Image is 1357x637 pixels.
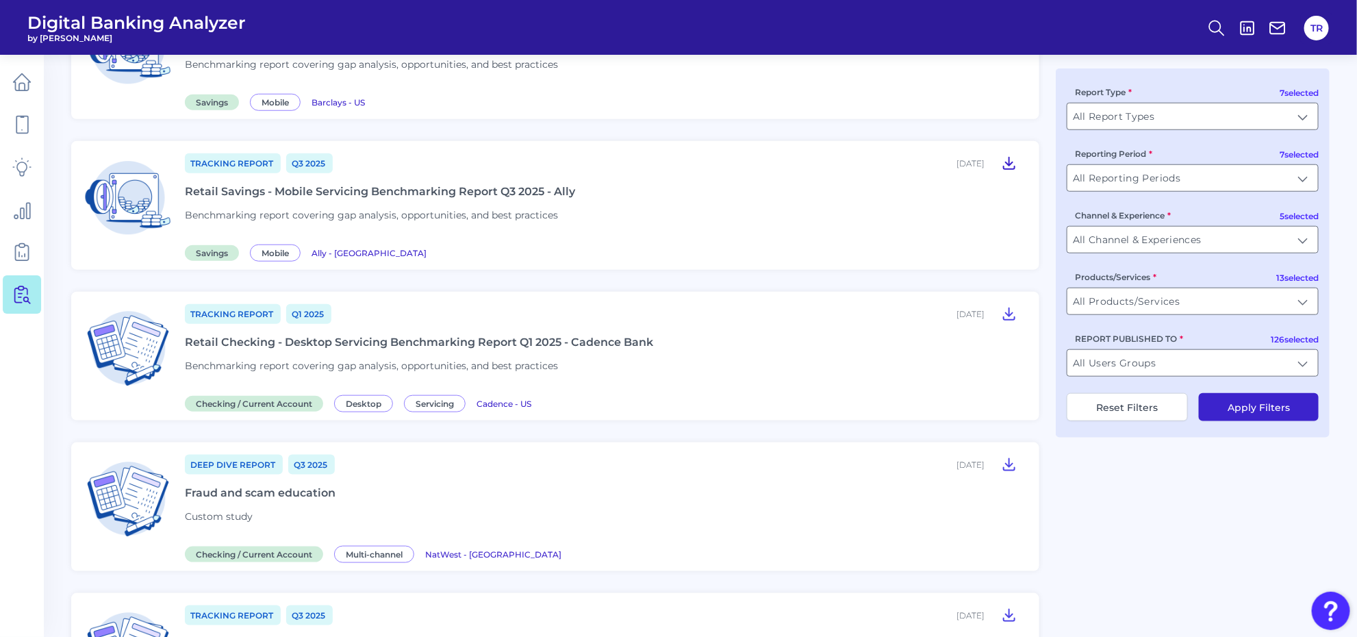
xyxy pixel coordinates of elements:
a: Checking / Current Account [185,397,329,410]
div: Retail Checking - Desktop Servicing Benchmarking Report Q1 2025 - Cadence Bank [185,336,653,349]
span: Checking / Current Account [185,396,323,412]
a: Q3 2025 [286,153,333,173]
span: Mobile [250,94,301,111]
div: [DATE] [956,309,985,319]
a: Savings [185,95,244,108]
a: Savings [185,246,244,259]
span: Savings [185,245,239,261]
a: Tracking Report [185,153,281,173]
button: Retail Checking - Annual Desktop Onboarding Benchmarking Report 2025 - PNC [995,604,1023,626]
a: Q3 2025 [288,455,335,475]
span: Desktop [334,395,393,412]
button: Retail Savings - Mobile Servicing Benchmarking Report Q3 2025 - Ally [995,152,1023,174]
span: Benchmarking report covering gap analysis, opportunities, and best practices [185,58,558,71]
a: Desktop [334,397,398,410]
span: Checking / Current Account [185,547,323,562]
label: REPORT PUBLISHED TO [1075,334,1183,344]
a: Servicing [404,397,471,410]
span: Savings [185,95,239,110]
span: Benchmarking report covering gap analysis, opportunities, and best practices [185,360,558,372]
a: Checking / Current Account [185,547,329,560]
label: Report Type [1075,87,1132,97]
button: Fraud and scam education [995,453,1023,475]
button: Open Resource Center [1312,592,1350,630]
button: Apply Filters [1199,393,1319,421]
span: NatWest - [GEOGRAPHIC_DATA] [425,549,561,560]
span: by [PERSON_NAME] [27,33,246,43]
a: Barclays - US [312,95,365,108]
a: Q3 2025 [286,605,333,625]
span: Benchmarking report covering gap analysis, opportunities, and best practices [185,209,558,221]
a: Tracking Report [185,605,281,625]
img: Checking / Current Account [82,303,174,395]
span: Ally - [GEOGRAPHIC_DATA] [312,248,427,258]
a: Cadence - US [477,397,531,410]
label: Reporting Period [1075,149,1152,159]
button: Reset Filters [1067,393,1188,421]
span: Multi-channel [334,546,414,563]
a: Q1 2025 [286,304,331,324]
img: Savings [82,152,174,244]
a: Mobile [250,95,306,108]
img: Checking / Current Account [82,453,174,545]
span: Custom study [185,510,253,523]
a: Tracking Report [185,304,281,324]
label: Channel & Experience [1075,210,1171,221]
div: Fraud and scam education [185,486,335,499]
a: Ally - [GEOGRAPHIC_DATA] [312,246,427,259]
a: Mobile [250,246,306,259]
span: Cadence - US [477,399,531,409]
a: NatWest - [GEOGRAPHIC_DATA] [425,547,561,560]
a: Multi-channel [334,547,420,560]
div: [DATE] [956,460,985,470]
div: [DATE] [956,158,985,168]
button: TR [1304,16,1329,40]
a: Deep Dive Report [185,455,283,475]
button: Retail Checking - Desktop Servicing Benchmarking Report Q1 2025 - Cadence Bank [995,303,1023,325]
span: Mobile [250,245,301,262]
div: [DATE] [956,610,985,621]
span: Digital Banking Analyzer [27,12,246,33]
span: Barclays - US [312,97,365,108]
span: Servicing [404,395,466,412]
div: Retail Savings - Mobile Servicing Benchmarking Report Q3 2025 - Ally [185,185,575,198]
label: Products/Services [1075,272,1156,282]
